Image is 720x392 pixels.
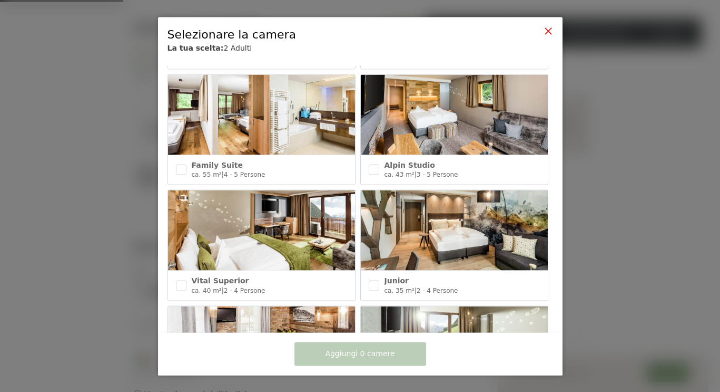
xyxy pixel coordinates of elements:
span: Family Suite [192,160,243,169]
span: 4 - 5 Persone [224,171,265,178]
span: ca. 35 m² [384,286,415,294]
span: | [415,286,417,294]
img: Family Suite [168,74,355,155]
span: Vital Superior [192,276,249,285]
span: Alpin Studio [384,160,435,169]
img: Junior [361,190,548,271]
img: Single Alpin [168,306,355,386]
div: Selezionare la camera [167,26,520,43]
span: 2 - 4 Persone [224,286,265,294]
span: ca. 40 m² [192,286,222,294]
span: | [222,171,224,178]
img: Alpin Studio [361,74,548,155]
span: 2 Adulti [223,44,252,52]
span: | [415,171,417,178]
img: Single Superior [361,306,548,386]
img: Vital Superior [168,190,355,271]
b: La tua scelta: [167,44,224,52]
span: Junior [384,276,409,285]
span: ca. 55 m² [192,171,222,178]
span: ca. 43 m² [384,171,415,178]
span: 2 - 4 Persone [417,286,458,294]
span: 3 - 5 Persone [417,171,458,178]
span: | [222,286,224,294]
